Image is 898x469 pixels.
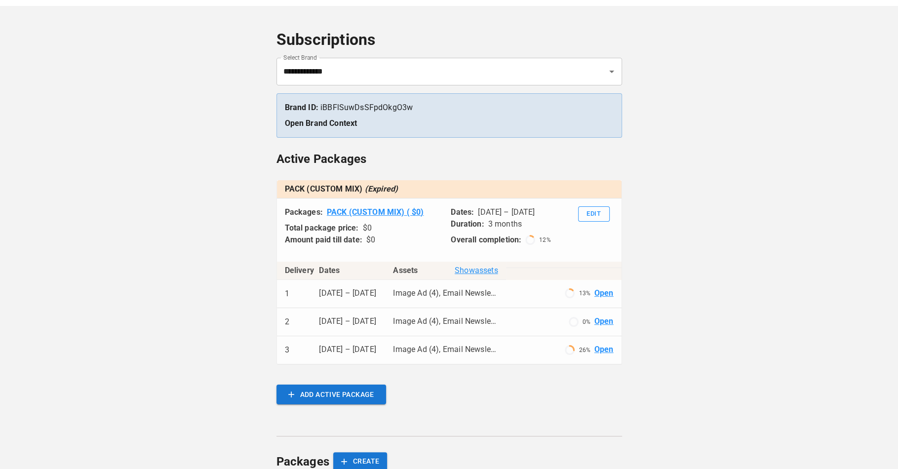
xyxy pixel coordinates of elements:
td: [DATE] – [DATE] [311,308,385,336]
th: Dates [311,262,385,280]
span: (Expired) [365,184,398,194]
span: Show assets [455,265,498,276]
p: Total package price: [285,222,359,234]
table: active packages table [277,180,622,198]
p: 3 [285,344,289,356]
div: $ 0 [366,234,375,246]
button: ADD ACTIVE PACKAGE [276,385,386,404]
p: Packages: [285,206,323,218]
div: $ 0 [363,222,372,234]
a: Open [594,288,614,299]
p: Duration: [451,218,484,230]
h4: Subscriptions [276,30,622,50]
button: Open [605,65,619,78]
a: Open [594,344,614,355]
a: Open Brand Context [285,118,357,128]
p: Overall completion: [451,234,521,246]
a: PACK (CUSTOM MIX) ( $0) [327,206,424,218]
p: Image Ad (4), Email Newsletter (4), Email setup (4) [393,316,498,327]
p: Amount paid till date: [285,234,362,246]
th: PACK (CUSTOM MIX) [277,180,622,198]
button: Edit [578,206,610,222]
p: 0 % [583,317,590,326]
p: 2 [285,316,289,328]
p: Dates: [451,206,474,218]
th: Delivery [277,262,312,280]
p: Image Ad (4), Email Newsletter (4), Email setup (4) [393,288,498,299]
h6: Active Packages [276,150,622,168]
p: 3 months [488,218,522,230]
div: Assets [393,265,498,276]
p: 1 [285,288,289,300]
p: iBBFlSuwDsSFpdOkgO3w [285,102,614,114]
p: [DATE] – [DATE] [478,206,535,218]
label: Select Brand [283,53,317,62]
strong: Brand ID: [285,103,318,112]
p: 13 % [579,289,590,298]
a: Open [594,316,614,327]
td: [DATE] – [DATE] [311,280,385,308]
p: Image Ad (4), Email Newsletter (4), Email setup (4), Remix Video (6) [393,344,498,355]
p: 26 % [579,346,590,354]
p: 12 % [539,235,550,244]
td: [DATE] – [DATE] [311,336,385,364]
